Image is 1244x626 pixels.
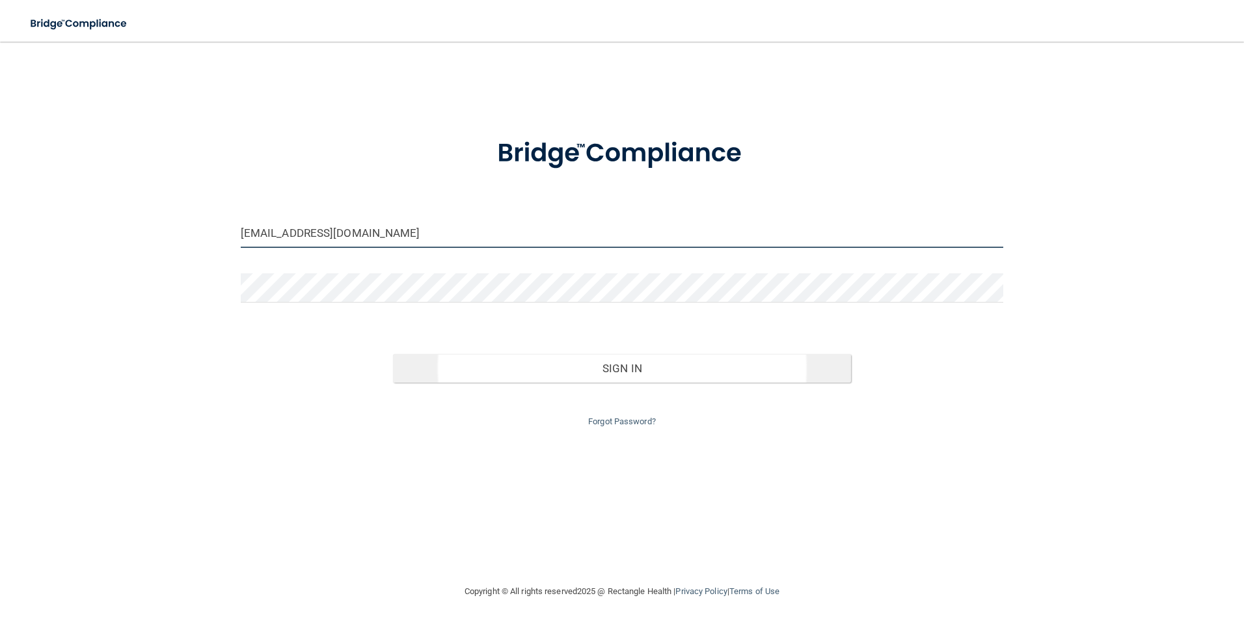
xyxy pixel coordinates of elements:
iframe: Drift Widget Chat Controller [1019,534,1228,586]
div: Copyright © All rights reserved 2025 @ Rectangle Health | | [385,571,859,612]
a: Forgot Password? [588,416,656,426]
img: bridge_compliance_login_screen.278c3ca4.svg [470,120,774,187]
button: Sign In [393,354,851,383]
img: bridge_compliance_login_screen.278c3ca4.svg [20,10,139,37]
a: Terms of Use [729,586,779,596]
a: Privacy Policy [675,586,727,596]
input: Email [241,219,1004,248]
